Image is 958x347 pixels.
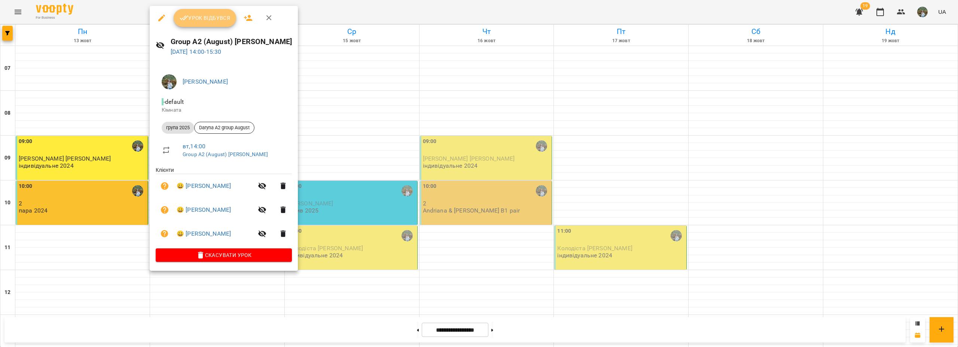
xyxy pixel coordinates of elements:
[194,122,254,134] div: Daryna A2 group August
[162,124,194,131] span: група 2025
[171,36,292,47] h6: Group A2 (August) [PERSON_NAME]
[183,151,268,157] a: Group A2 (August) [PERSON_NAME]
[177,182,231,190] a: 😀 [PERSON_NAME]
[174,9,237,27] button: Урок відбувся
[156,166,292,248] ul: Клієнти
[162,74,177,89] img: 3d28a0deb67b6f5672087bb97ef72b32.jpg
[162,106,286,114] p: Кімната
[162,98,185,105] span: - default
[156,225,174,243] button: Візит ще не сплачено. Додати оплату?
[171,48,222,55] a: [DATE] 14:00-15:30
[156,248,292,262] button: Скасувати Урок
[156,177,174,195] button: Візит ще не сплачено. Додати оплату?
[156,201,174,219] button: Візит ще не сплачено. Додати оплату?
[183,78,228,85] a: [PERSON_NAME]
[183,143,205,150] a: вт , 14:00
[195,124,254,131] span: Daryna A2 group August
[177,205,231,214] a: 😀 [PERSON_NAME]
[177,229,231,238] a: 😀 [PERSON_NAME]
[180,13,231,22] span: Урок відбувся
[162,251,286,260] span: Скасувати Урок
